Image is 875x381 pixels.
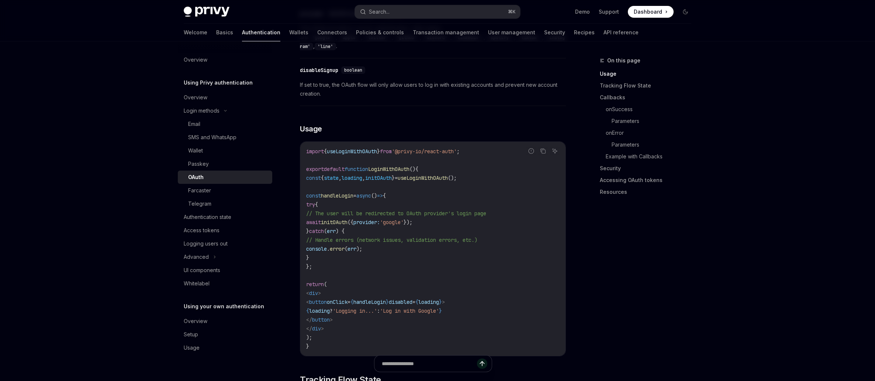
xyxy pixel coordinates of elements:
span: await [306,219,321,226]
a: OAuth [178,171,272,184]
a: Demo [575,8,590,16]
button: Copy the contents from the code block [538,146,548,156]
a: Usage [600,68,697,80]
a: Transaction management [413,24,479,41]
a: Overview [178,53,272,66]
span: }; [306,263,312,270]
a: Resources [600,186,697,198]
span: Dashboard [634,8,662,16]
span: On this page [607,56,640,65]
a: Security [544,24,565,41]
button: Ask AI [550,146,560,156]
div: Authentication state [184,213,231,222]
a: Callbacks [600,92,697,103]
div: Overview [184,93,207,102]
span: </ [306,325,312,332]
div: Setup [184,330,198,339]
input: Ask a question... [382,356,477,372]
a: Authentication [242,24,280,41]
span: boolean [344,67,362,73]
span: useLoginWithOAuth [327,148,377,155]
span: default [324,166,345,172]
span: < [306,290,309,296]
span: err [327,228,336,234]
span: from [380,148,392,155]
a: Usage [178,341,272,354]
span: 'google' [380,219,404,226]
span: loading [342,175,362,181]
span: } [386,299,389,305]
span: catch [309,228,324,234]
a: Wallet [178,144,272,157]
span: } [377,148,380,155]
div: Access tokens [184,226,219,235]
span: = [412,299,415,305]
span: ( [324,281,327,288]
span: ); [356,246,362,252]
span: ? [330,308,333,314]
span: }); [404,219,412,226]
span: function [345,166,368,172]
span: ⌘ K [508,9,516,15]
h5: Using your own authentication [184,302,264,311]
span: error [330,246,345,252]
span: { [315,201,318,208]
span: async [356,192,371,199]
a: onError [600,127,697,139]
div: Search... [369,7,390,16]
a: Connectors [317,24,347,41]
a: Parameters [600,115,697,127]
a: Passkey [178,157,272,171]
a: Authentication state [178,210,272,224]
span: } [306,343,309,350]
h5: Using Privy authentication [184,78,253,87]
button: Search...⌘K [355,5,520,18]
a: Accessing OAuth tokens [600,174,697,186]
span: { [415,166,418,172]
span: err [347,246,356,252]
a: Setup [178,328,272,341]
a: Basics [216,24,233,41]
span: { [324,148,327,155]
div: OAuth [188,173,204,182]
span: return [306,281,324,288]
span: < [306,299,309,305]
span: } [306,228,309,234]
a: Email [178,117,272,131]
div: UI components [184,266,220,275]
a: Welcome [184,24,207,41]
a: Example with Callbacks [600,151,697,162]
span: { [383,192,386,199]
span: 'Log in with Google' [380,308,439,314]
span: handleLogin [353,299,386,305]
button: Advanced [178,250,272,264]
span: { [350,299,353,305]
span: const [306,175,321,181]
span: , [362,175,365,181]
div: disableSignup [300,66,338,74]
button: Send message [477,358,487,369]
div: Advanced [184,253,209,261]
span: </ [306,316,312,323]
img: dark logo [184,7,229,17]
button: Login methods [178,104,272,117]
a: Logging users out [178,237,272,250]
span: . [327,246,330,252]
span: , [339,175,342,181]
a: Farcaster [178,184,272,197]
a: Policies & controls [356,24,404,41]
span: div [309,290,318,296]
span: // The user will be redirected to OAuth provider's login page [306,210,486,217]
span: initOAuth [365,175,392,181]
span: } [439,299,442,305]
a: Overview [178,91,272,104]
div: Usage [184,343,200,352]
button: Toggle dark mode [679,6,691,18]
span: state [324,175,339,181]
span: button [312,316,330,323]
span: 'Logging in...' [333,308,377,314]
span: disabled [389,299,412,305]
span: (); [448,175,457,181]
span: onClick [327,299,347,305]
div: Overview [184,55,207,64]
